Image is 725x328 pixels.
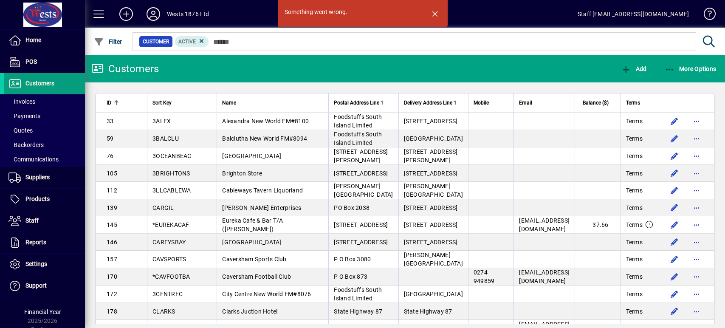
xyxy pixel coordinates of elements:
[8,98,35,105] span: Invoices
[152,273,190,280] span: *CAVFOOTBA
[690,252,703,266] button: More options
[8,113,40,119] span: Payments
[621,65,646,72] span: Add
[626,134,643,143] span: Terms
[690,235,703,249] button: More options
[334,170,388,177] span: [STREET_ADDRESS]
[575,216,621,234] td: 37.66
[25,37,41,43] span: Home
[626,255,643,263] span: Terms
[152,118,171,124] span: 3ALEX
[519,98,570,107] div: Email
[690,218,703,232] button: More options
[25,195,50,202] span: Products
[25,80,54,87] span: Customers
[404,170,458,177] span: [STREET_ADDRESS]
[519,269,570,284] span: [EMAIL_ADDRESS][DOMAIN_NAME]
[107,118,114,124] span: 33
[152,170,190,177] span: 3BRIGHTONS
[334,98,384,107] span: Postal Address Line 1
[668,270,681,283] button: Edit
[107,187,117,194] span: 112
[222,291,311,297] span: City Centre New World FM#8076
[222,153,281,159] span: [GEOGRAPHIC_DATA]
[8,127,33,134] span: Quotes
[25,260,47,267] span: Settings
[4,167,85,188] a: Suppliers
[222,273,291,280] span: Caversham Football Club
[334,273,367,280] span: P O Box 873
[404,204,458,211] span: [STREET_ADDRESS]
[334,221,388,228] span: [STREET_ADDRESS]
[152,98,172,107] span: Sort Key
[334,183,393,198] span: [PERSON_NAME][GEOGRAPHIC_DATA]
[626,238,643,246] span: Terms
[152,204,174,211] span: CARGIL
[404,291,463,297] span: [GEOGRAPHIC_DATA]
[474,269,495,284] span: 0274 949859
[404,98,457,107] span: Delivery Address Line 1
[107,170,117,177] span: 105
[578,7,689,21] div: Staff [EMAIL_ADDRESS][DOMAIN_NAME]
[107,308,117,315] span: 178
[222,98,236,107] span: Name
[4,254,85,275] a: Settings
[334,286,382,302] span: Foodstuffs South Island Limited
[4,109,85,123] a: Payments
[140,6,167,22] button: Profile
[334,204,370,211] span: PO Box 2038
[334,113,382,129] span: Foodstuffs South Island Limited
[668,235,681,249] button: Edit
[668,167,681,180] button: Edit
[222,256,286,263] span: Caversham Sports Club
[519,217,570,232] span: [EMAIL_ADDRESS][DOMAIN_NAME]
[690,305,703,318] button: More options
[668,184,681,197] button: Edit
[619,61,649,76] button: Add
[4,232,85,253] a: Reports
[668,305,681,318] button: Edit
[25,217,39,224] span: Staff
[113,6,140,22] button: Add
[404,221,458,228] span: [STREET_ADDRESS]
[152,187,191,194] span: 3LLCABLEWA
[626,152,643,160] span: Terms
[8,156,59,163] span: Communications
[404,252,463,267] span: [PERSON_NAME][GEOGRAPHIC_DATA]
[690,132,703,145] button: More options
[626,290,643,298] span: Terms
[107,239,117,246] span: 146
[107,221,117,228] span: 145
[4,189,85,210] a: Products
[404,135,463,142] span: [GEOGRAPHIC_DATA]
[334,239,388,246] span: [STREET_ADDRESS]
[222,308,277,315] span: Clarks Juction Hotel
[25,282,47,289] span: Support
[222,239,281,246] span: [GEOGRAPHIC_DATA]
[334,148,388,164] span: [STREET_ADDRESS][PERSON_NAME]
[4,152,85,167] a: Communications
[626,307,643,316] span: Terms
[668,132,681,145] button: Edit
[25,239,46,246] span: Reports
[91,62,159,76] div: Customers
[24,308,61,315] span: Financial Year
[334,131,382,146] span: Foodstuffs South Island Limited
[107,135,114,142] span: 59
[152,239,186,246] span: CAREYSBAY
[175,36,209,47] mat-chip: Activation Status: Active
[222,98,323,107] div: Name
[8,141,44,148] span: Backorders
[626,272,643,281] span: Terms
[25,58,37,65] span: POS
[626,221,643,229] span: Terms
[668,114,681,128] button: Edit
[25,174,50,181] span: Suppliers
[404,148,458,164] span: [STREET_ADDRESS][PERSON_NAME]
[4,30,85,51] a: Home
[697,2,714,29] a: Knowledge Base
[690,287,703,301] button: More options
[222,170,262,177] span: Brighton Store
[668,201,681,215] button: Edit
[626,117,643,125] span: Terms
